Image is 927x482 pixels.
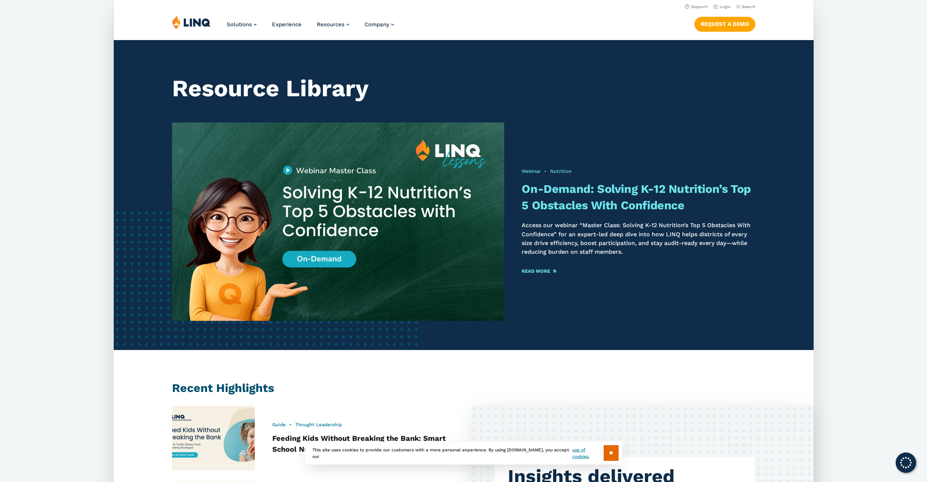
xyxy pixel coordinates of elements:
a: Guide [272,422,286,427]
span: Resources [317,21,344,28]
nav: Utility Navigation [114,2,814,10]
div: This site uses cookies to provide our customers with a more personal experience. By using [DOMAIN... [305,442,622,464]
a: Login [713,4,730,9]
a: Solutions [227,21,257,28]
span: Search [741,4,755,9]
a: use of cookies. [572,447,603,460]
a: Company [365,21,394,28]
div: • [272,421,455,428]
img: Feeding Kids without Breaking the Bank [172,406,255,470]
a: On-Demand: Solving K-12 Nutrition’s Top 5 Obstacles With Confidence [522,182,751,212]
p: Access our webinar “Master Class: Solving K-12 Nutrition’s Top 5 Obstacles With Confidence” for a... [522,221,755,256]
a: Thought Leadership [295,422,342,427]
a: Experience [272,21,301,28]
span: Company [365,21,389,28]
a: Support [685,4,707,9]
div: • [522,168,755,175]
a: Resources [317,21,349,28]
a: Webinar [522,168,541,174]
h2: Recent Highlights [172,380,755,396]
button: Open Search Bar [736,4,755,9]
a: Request a Demo [694,17,755,31]
nav: Primary Navigation [227,15,394,39]
h1: Resource Library [172,75,755,102]
a: Nutrition [550,168,572,174]
nav: Button Navigation [694,15,755,31]
a: Read More [522,269,556,273]
span: Solutions [227,21,252,28]
img: LINQ | K‑12 Software [172,15,211,29]
a: Feeding Kids Without Breaking the Bank: Smart School Nutrition Strategies [272,434,446,454]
